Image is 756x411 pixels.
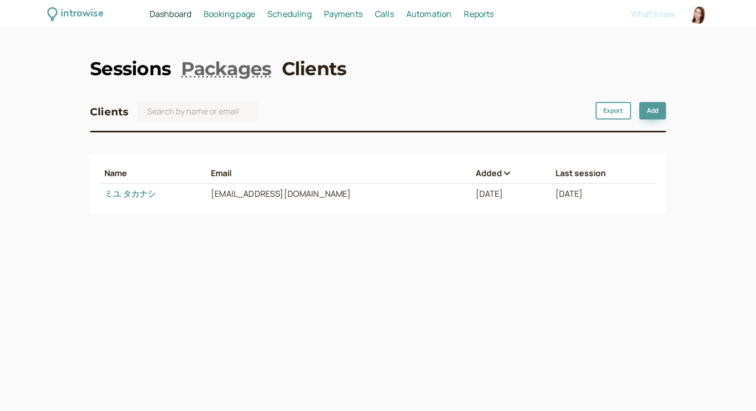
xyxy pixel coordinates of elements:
[324,8,363,20] span: Payments
[464,8,494,20] span: Reports
[150,8,191,20] span: Dashboard
[639,102,666,119] a: Add
[551,184,656,204] td: [DATE]
[631,9,675,19] button: What's new
[705,362,756,411] iframe: Chat Widget
[406,8,452,21] a: Automation
[375,8,394,20] span: Calls
[211,168,467,178] button: Email
[476,168,547,178] button: Added
[204,8,255,20] span: Booking page
[267,8,312,21] a: Scheduling
[90,104,129,120] h3: Clients
[104,168,203,178] button: Name
[631,8,675,20] span: What's new
[104,188,156,199] a: ミユ タカナシ
[47,6,103,22] a: introwise
[687,4,709,25] a: Account
[282,56,347,81] a: Clients
[555,168,652,178] button: Last session
[324,8,363,21] a: Payments
[61,6,103,22] div: introwise
[375,8,394,21] a: Calls
[150,8,191,21] a: Dashboard
[207,184,471,204] td: [EMAIL_ADDRESS][DOMAIN_NAME]
[406,8,452,20] span: Automation
[137,102,258,121] input: Search by name or email
[596,102,631,119] button: Export
[204,8,255,21] a: Booking page
[267,8,312,20] span: Scheduling
[90,56,171,81] a: Sessions
[464,8,494,21] a: Reports
[472,184,551,204] td: [DATE]
[181,56,271,81] a: Packages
